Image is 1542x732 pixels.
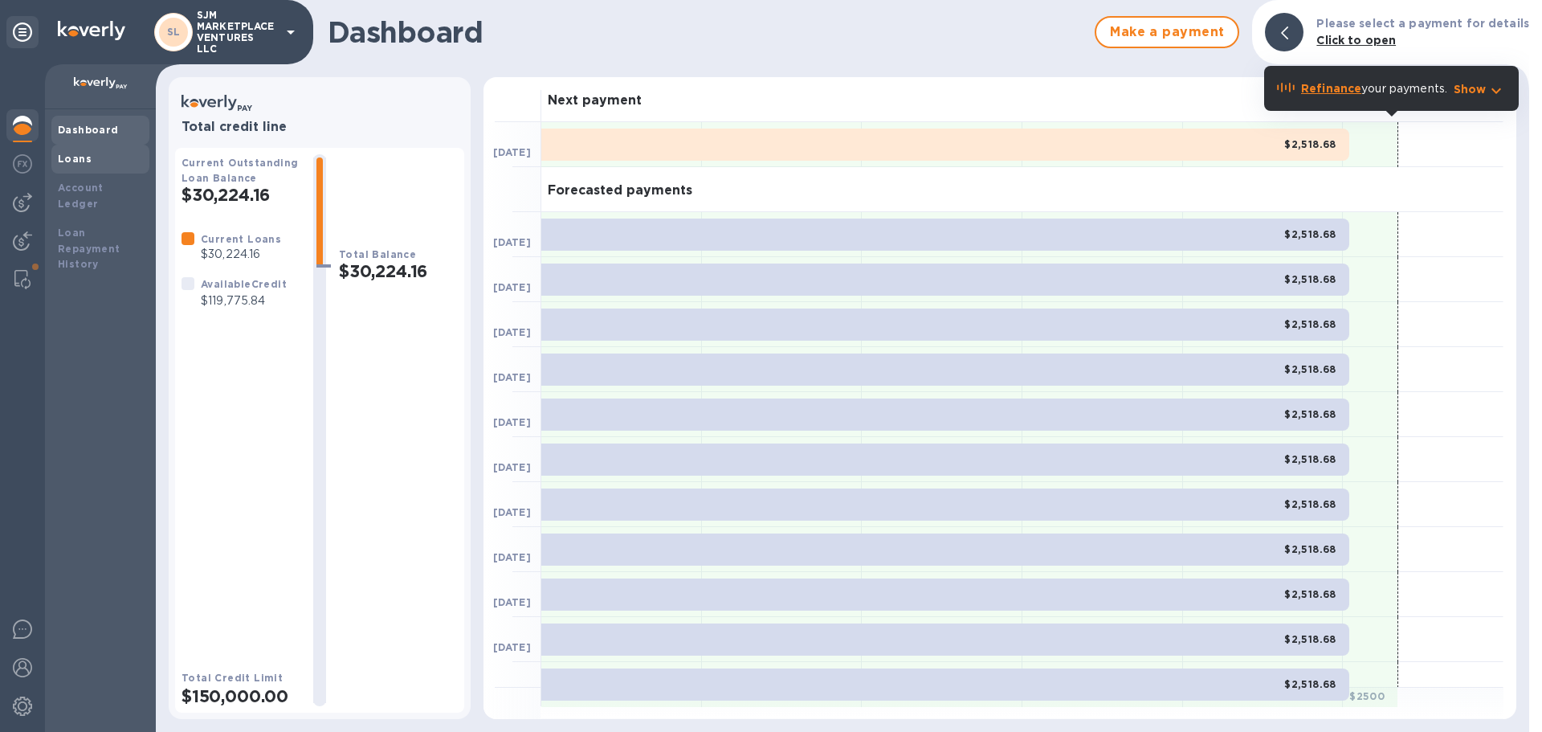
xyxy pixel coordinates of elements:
b: $2,518.68 [1284,453,1336,465]
b: $2,518.68 [1284,408,1336,420]
b: Click to open [1316,34,1396,47]
p: your payments. [1301,80,1447,97]
h1: Dashboard [328,15,1087,49]
button: Make a payment [1095,16,1239,48]
b: [DATE] [493,461,531,473]
b: Current Loans [201,233,281,245]
b: [DATE] [493,641,531,653]
b: Current Outstanding Loan Balance [182,157,299,184]
b: [DATE] [493,146,531,158]
img: Logo [58,21,125,40]
b: [DATE] [493,416,531,428]
b: [DATE] [493,506,531,518]
p: Show [1454,81,1487,97]
b: Loans [58,153,92,165]
b: $2,518.68 [1284,678,1336,690]
b: $2,518.68 [1284,633,1336,645]
b: Total Credit Limit [182,672,283,684]
h2: $150,000.00 [182,686,300,706]
p: SJM MARKETPLACE VENTURES LLC [197,10,277,55]
b: Available Credit [201,278,287,290]
b: $2,518.68 [1284,273,1336,285]
b: Account Ledger [58,182,104,210]
b: Dashboard [58,124,119,136]
b: $2,518.68 [1284,138,1336,150]
b: [DATE] [493,281,531,293]
b: $2,518.68 [1284,498,1336,510]
b: Refinance [1301,82,1361,95]
h2: $30,224.16 [339,261,458,281]
b: [DATE] [493,596,531,608]
div: Unpin categories [6,16,39,48]
b: [DATE] [493,551,531,563]
button: Show [1454,81,1506,97]
b: $2,518.68 [1284,363,1336,375]
span: Make a payment [1109,22,1225,42]
b: $2,518.68 [1284,588,1336,600]
img: Foreign exchange [13,154,32,174]
p: $30,224.16 [201,246,281,263]
b: SL [167,26,181,38]
h3: Forecasted payments [548,183,692,198]
p: $119,775.84 [201,292,287,309]
b: [DATE] [493,371,531,383]
b: $2,518.68 [1284,543,1336,555]
b: $2,518.68 [1284,318,1336,330]
h3: Total credit line [182,120,458,135]
b: [DATE] [493,326,531,338]
h3: Next payment [548,93,642,108]
b: [DATE] [493,236,531,248]
h2: $30,224.16 [182,185,300,205]
b: Please select a payment for details [1316,17,1529,30]
b: Total Balance [339,248,416,260]
b: Loan Repayment History [58,227,120,271]
b: $2,518.68 [1284,228,1336,240]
